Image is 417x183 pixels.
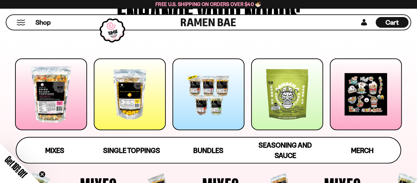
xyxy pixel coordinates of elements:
a: Bundles [170,138,247,163]
a: Merch [324,138,401,163]
button: Mobile Menu Trigger [16,20,25,25]
span: Free U.S. Shipping on Orders over $40 🍜 [155,1,262,7]
span: Merch [351,146,373,155]
span: Single Toppings [103,146,160,155]
span: Seasoning and Sauce [259,141,312,160]
a: Seasoning and Sauce [247,138,324,163]
a: Shop [36,17,51,28]
span: Shop [36,18,51,27]
span: Mixes [45,146,64,155]
span: Cart [386,18,399,26]
button: Close teaser [39,171,46,178]
a: Single Toppings [93,138,170,163]
a: Mixes [16,138,93,163]
span: Get 10% Off [3,154,29,180]
div: Cart [376,15,409,30]
span: Bundles [193,146,223,155]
